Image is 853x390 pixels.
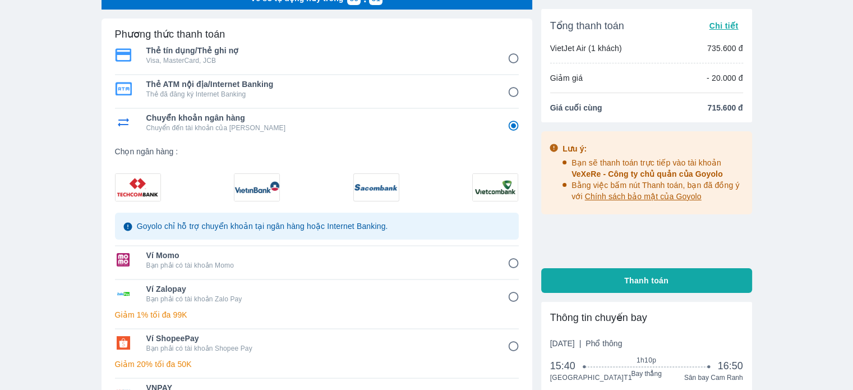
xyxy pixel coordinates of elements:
[624,275,668,286] span: Thanh toán
[550,338,623,349] span: [DATE]
[146,45,492,56] span: Thẻ tín dụng/Thẻ ghi nợ
[146,333,492,344] span: Ví ShopeePay
[146,123,492,132] p: Chuyển đến tài khoản của [PERSON_NAME]
[709,21,738,30] span: Chi tiết
[585,192,702,201] span: Chính sách bảo mật của Goyolo
[115,253,132,267] img: Ví Momo
[116,174,160,201] img: 1
[579,339,582,348] span: |
[146,112,492,123] span: Chuyển khoản ngân hàng
[562,143,744,154] div: Lưu ý:
[550,102,602,113] span: Giá cuối cùng
[541,268,752,293] button: Thanh toán
[115,82,132,95] img: Thẻ ATM nội địa/Internet Banking
[146,90,492,99] p: Thẻ đã đăng ký Internet Banking
[115,280,519,307] div: Ví ZalopayVí ZalopayBạn phải có tài khoản Zalo Pay
[473,174,518,201] img: 1
[115,48,132,62] img: Thẻ tín dụng/Thẻ ghi nợ
[707,102,743,113] span: 715.600 đ
[115,309,519,320] p: Giảm 1% tối đa 99K
[234,174,279,201] img: 1
[550,311,743,324] div: Thông tin chuyến bay
[115,246,519,273] div: Ví MomoVí MomoBạn phải có tài khoản Momo
[707,72,743,84] p: - 20.000 đ
[571,169,723,178] span: VeXeRe - Công ty chủ quản của Goyolo
[115,287,132,300] img: Ví Zalopay
[115,116,132,129] img: Chuyển khoản ngân hàng
[550,43,622,54] p: VietJet Air (1 khách)
[550,359,585,373] span: 15:40
[550,19,624,33] span: Tổng thanh toán
[115,75,519,102] div: Thẻ ATM nội địa/Internet BankingThẻ ATM nội địa/Internet BankingThẻ đã đăng ký Internet Banking
[115,109,519,136] div: Chuyển khoản ngân hàngChuyển khoản ngân hàngChuyển đến tài khoản của [PERSON_NAME]
[115,359,519,370] p: Giảm 20% tối đa 50K
[550,72,583,84] p: Giảm giá
[584,369,708,378] span: Bay thẳng
[146,250,492,261] span: Ví Momo
[707,43,743,54] p: 735.600 đ
[585,339,622,348] span: Phổ thông
[354,174,399,201] img: 1
[704,18,743,34] button: Chi tiết
[717,359,743,373] span: 16:50
[146,283,492,295] span: Ví Zalopay
[115,27,225,41] h6: Phương thức thanh toán
[115,329,519,356] div: Ví ShopeePayVí ShopeePayBạn phải có tài khoản Shopee Pay
[146,79,492,90] span: Thẻ ATM nội địa/Internet Banking
[146,56,492,65] p: Visa, MasterCard, JCB
[571,158,723,178] span: Bạn sẽ thanh toán trực tiếp vào tài khoản
[146,295,492,304] p: Bạn phải có tài khoản Zalo Pay
[146,344,492,353] p: Bạn phải có tài khoản Shopee Pay
[137,221,388,232] p: Goyolo chỉ hỗ trợ chuyển khoản tại ngân hàng hoặc Internet Banking.
[115,336,132,350] img: Ví ShopeePay
[115,146,519,157] span: Chọn ngân hàng :
[571,180,744,202] p: Bằng việc bấm nút Thanh toán, bạn đã đồng ý với
[146,261,492,270] p: Bạn phải có tài khoản Momo
[115,42,519,68] div: Thẻ tín dụng/Thẻ ghi nợThẻ tín dụng/Thẻ ghi nợVisa, MasterCard, JCB
[584,356,708,365] span: 1h10p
